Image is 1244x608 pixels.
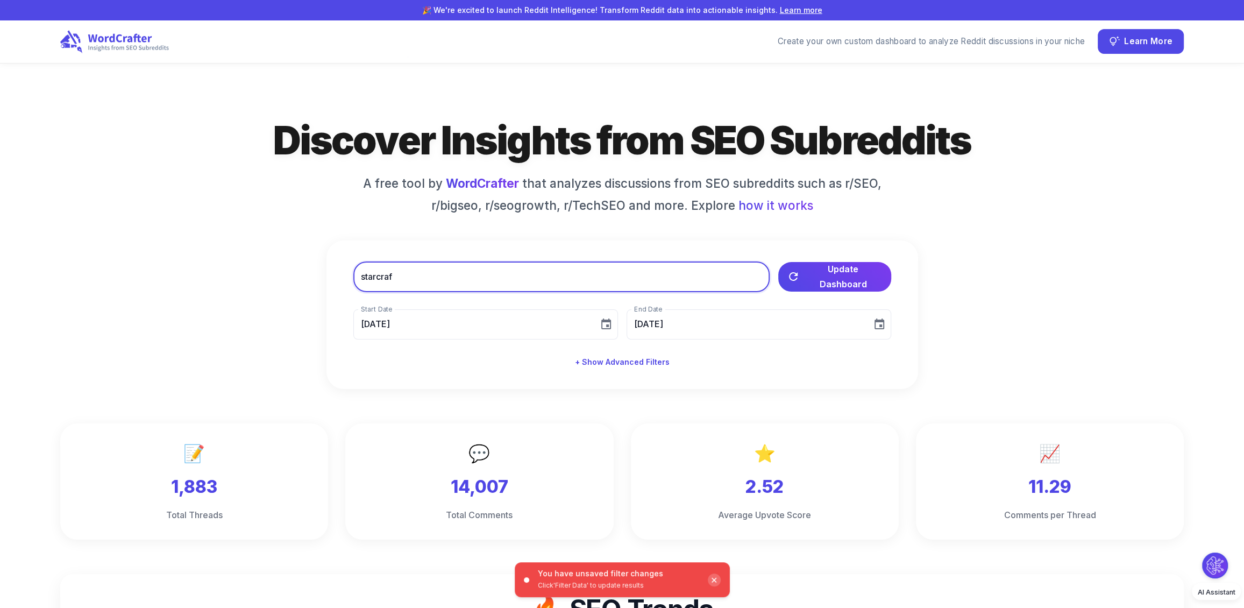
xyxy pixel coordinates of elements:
a: WordCrafter [446,176,519,190]
h3: 14,007 [362,475,596,499]
h6: A free tool by that analyzes discussions from SEO subreddits such as r/SEO, r/bigseo, r/seogrowth... [353,174,891,215]
h3: 11.29 [933,475,1167,499]
p: You have unsaved filter changes [538,569,699,578]
h3: 1,883 [77,475,311,499]
h6: Comments per Thread [933,507,1167,522]
h3: 2.52 [648,475,882,499]
label: Start Date [361,305,392,314]
button: Learn More [1098,29,1184,54]
button: Update Dashboard [778,262,891,292]
span: how it works [738,196,813,215]
input: MM/DD/YYYY [353,309,591,340]
p: ⭐ [648,441,882,466]
button: Choose date, selected date is Aug 10, 2025 [595,314,617,335]
button: + Show Advanced Filters [571,352,674,372]
span: Learn More [1124,34,1172,49]
p: 📝 [77,441,311,466]
span: Update Dashboard [804,261,883,292]
div: ✕ [708,574,721,586]
h1: Discover Insights from SEO Subreddits [246,115,999,166]
h6: Average Upvote Score [648,507,882,522]
a: Learn more [780,5,822,15]
h6: Total Comments [362,507,596,522]
label: End Date [634,305,662,314]
button: Choose date, selected date is Sep 9, 2025 [869,314,890,335]
p: 💬 [362,441,596,466]
p: 🎉 We're excited to launch Reddit Intelligence! Transform Reddit data into actionable insights. [119,4,1126,16]
input: MM/DD/YYYY [627,309,864,340]
div: Create your own custom dashboard to analyze Reddit discussions in your niche [778,36,1085,48]
span: AI Assistant [1198,588,1235,596]
h6: Total Threads [77,507,311,522]
p: Click 'Filter Data' to update results [538,581,699,590]
p: 📈 [933,441,1167,466]
input: Filter discussions about SEO on Reddit by keyword... [353,262,770,292]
